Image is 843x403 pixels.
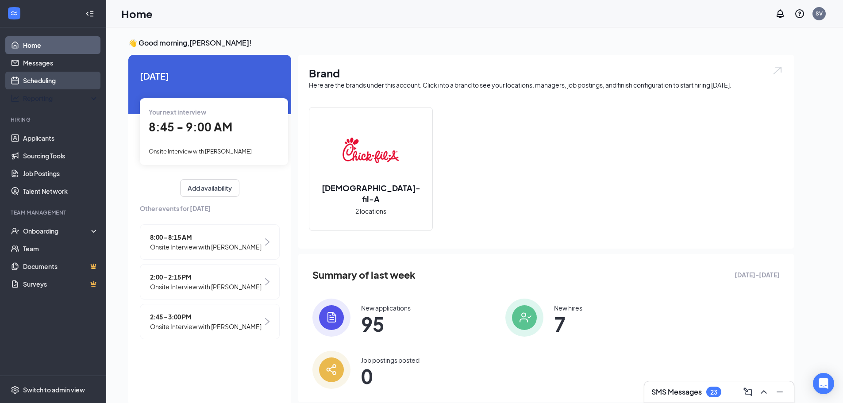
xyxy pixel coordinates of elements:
[309,65,783,81] h1: Brand
[23,54,99,72] a: Messages
[651,387,702,397] h3: SMS Messages
[361,303,411,312] div: New applications
[140,69,280,83] span: [DATE]
[23,182,99,200] a: Talent Network
[773,385,787,399] button: Minimize
[23,275,99,293] a: SurveysCrown
[11,116,97,123] div: Hiring
[149,148,252,155] span: Onsite Interview with [PERSON_NAME]
[11,209,97,216] div: Team Management
[149,119,232,134] span: 8:45 - 9:00 AM
[150,242,262,252] span: Onsite Interview with [PERSON_NAME]
[758,387,769,397] svg: ChevronUp
[150,232,262,242] span: 8:00 - 8:15 AM
[23,257,99,275] a: DocumentsCrown
[23,72,99,89] a: Scheduling
[361,316,411,332] span: 95
[741,385,755,399] button: ComposeMessage
[11,94,19,103] svg: Analysis
[554,303,582,312] div: New hires
[128,38,794,48] h3: 👋 Good morning, [PERSON_NAME] !
[757,385,771,399] button: ChevronUp
[23,129,99,147] a: Applicants
[11,385,19,394] svg: Settings
[309,81,783,89] div: Here are the brands under this account. Click into a brand to see your locations, managers, job p...
[816,10,823,17] div: SV
[312,267,416,283] span: Summary of last week
[150,312,262,322] span: 2:45 - 3:00 PM
[710,388,717,396] div: 23
[23,385,85,394] div: Switch to admin view
[150,272,262,282] span: 2:00 - 2:15 PM
[794,8,805,19] svg: QuestionInfo
[23,226,91,235] div: Onboarding
[554,316,582,332] span: 7
[10,9,19,18] svg: WorkstreamLogo
[180,179,239,197] button: Add availability
[23,240,99,257] a: Team
[23,147,99,165] a: Sourcing Tools
[813,373,834,394] div: Open Intercom Messenger
[312,351,350,389] img: icon
[11,226,19,235] svg: UserCheck
[309,182,432,204] h2: [DEMOGRAPHIC_DATA]-fil-A
[23,36,99,54] a: Home
[312,299,350,337] img: icon
[355,206,386,216] span: 2 locations
[774,387,785,397] svg: Minimize
[23,94,99,103] div: Reporting
[361,356,420,365] div: Job postings posted
[735,270,780,280] span: [DATE] - [DATE]
[361,368,420,384] span: 0
[150,322,262,331] span: Onsite Interview with [PERSON_NAME]
[85,9,94,18] svg: Collapse
[775,8,785,19] svg: Notifications
[149,108,206,116] span: Your next interview
[772,65,783,76] img: open.6027fd2a22e1237b5b06.svg
[505,299,543,337] img: icon
[150,282,262,292] span: Onsite Interview with [PERSON_NAME]
[743,387,753,397] svg: ComposeMessage
[140,203,280,213] span: Other events for [DATE]
[343,122,399,179] img: Chick-fil-A
[23,165,99,182] a: Job Postings
[121,6,153,21] h1: Home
